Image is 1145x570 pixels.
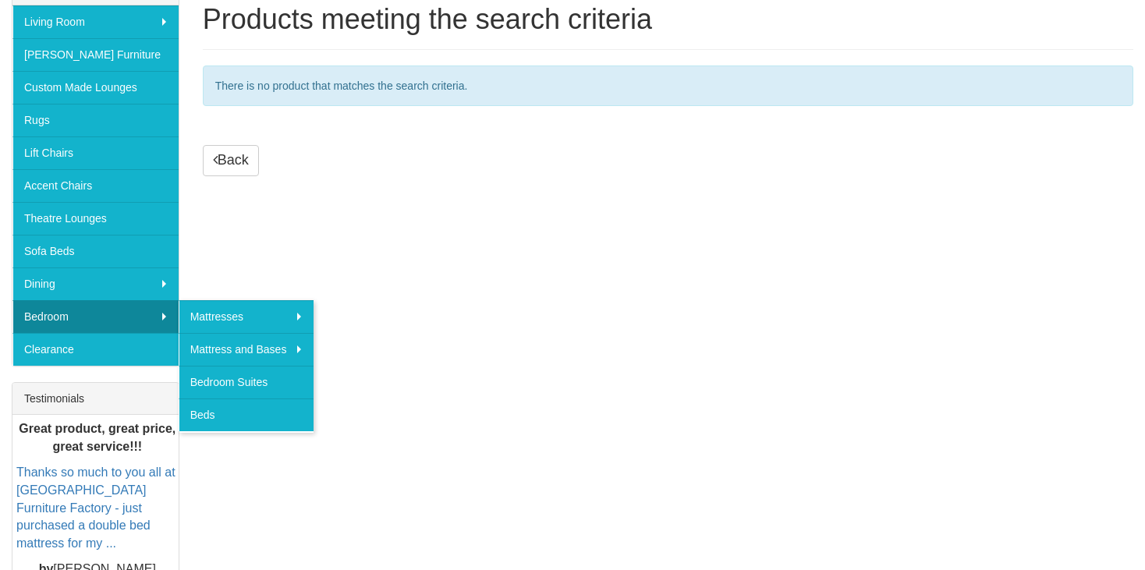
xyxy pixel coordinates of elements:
a: Rugs [12,104,179,136]
a: Living Room [12,5,179,38]
b: Great product, great price, great service!!! [19,422,175,453]
a: Bedroom [12,300,179,333]
a: Mattress and Bases [179,333,314,366]
a: Sofa Beds [12,235,179,267]
a: Accent Chairs [12,169,179,202]
a: Back [203,145,259,176]
h1: Products meeting the search criteria [203,4,1133,35]
a: Beds [179,398,314,431]
a: Custom Made Lounges [12,71,179,104]
a: [PERSON_NAME] Furniture [12,38,179,71]
a: Clearance [12,333,179,366]
a: Mattresses [179,300,314,333]
a: Bedroom Suites [179,366,314,398]
div: There is no product that matches the search criteria. [203,65,1133,106]
a: Theatre Lounges [12,202,179,235]
a: Dining [12,267,179,300]
div: Testimonials [12,383,179,415]
a: Thanks so much to you all at [GEOGRAPHIC_DATA] Furniture Factory - just purchased a double bed ma... [16,465,175,549]
a: Lift Chairs [12,136,179,169]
